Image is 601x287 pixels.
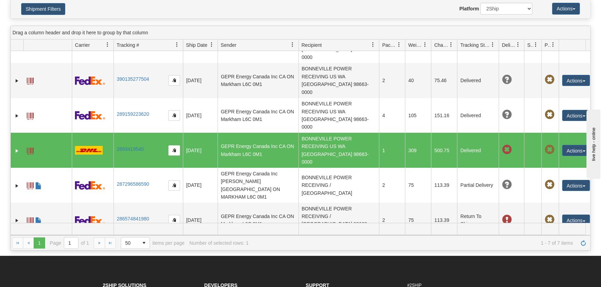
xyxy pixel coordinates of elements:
span: Page 1 [34,237,45,249]
span: Unknown [502,110,512,120]
a: 2693419540 [117,146,144,152]
span: Carrier [75,42,90,49]
a: Tracking # filter column settings [171,39,183,51]
td: BONNEVILLE POWER RECEIVING US WA [GEOGRAPHIC_DATA] 98663-0000 [298,98,379,133]
button: Actions [562,110,590,121]
span: Pickup Not Assigned [545,180,555,190]
div: Number of selected rows: 1 [189,240,248,246]
td: 113.39 [431,168,457,203]
button: Actions [562,145,590,156]
a: Label [27,75,34,86]
span: items per page [121,237,185,249]
span: Page sizes drop down [121,237,150,249]
td: [DATE] [183,133,218,168]
a: Label [27,214,34,225]
span: Pickup Not Assigned [545,110,555,120]
a: Label [27,179,34,190]
td: [DATE] [183,63,218,98]
span: Charge [434,42,449,49]
td: GEPR Energy Canada Inc CA ON Markham L6C 0M1 [218,98,298,133]
span: Tracking Status [460,42,490,49]
a: 287296586590 [117,181,149,187]
button: Copy to clipboard [168,110,180,121]
td: 2 [379,63,405,98]
span: Sender [221,42,236,49]
td: GEPR Energy Canada Inc CA ON Markham L6C 0M1 [218,63,298,98]
span: Pickup Not Assigned [545,145,555,155]
a: Label [27,145,34,156]
a: Packages filter column settings [393,39,405,51]
td: Delivered [457,98,499,133]
a: Commercial Invoice [35,179,42,190]
td: BONNEVILLE POWER RECEIVING US WA [GEOGRAPHIC_DATA] 98663-0000 [298,63,379,98]
td: GEPR Energy Canada Inc [PERSON_NAME] [GEOGRAPHIC_DATA] ON MARKHAM L6C 0M1 [218,168,298,203]
button: Copy to clipboard [168,145,180,156]
td: 75 [405,203,431,238]
span: Pickup Not Assigned [545,75,555,85]
button: Copy to clipboard [168,180,180,191]
span: Pickup Status [544,42,550,49]
a: Sender filter column settings [287,39,298,51]
td: Return To Shipper [457,203,499,238]
span: Weight [408,42,423,49]
td: 309 [405,133,431,168]
td: Delivered [457,63,499,98]
td: 151.16 [431,98,457,133]
td: BONNEVILLE POWER RECEIVING / [GEOGRAPHIC_DATA] [298,168,379,203]
a: Expand [14,182,20,189]
span: Page of 1 [50,237,89,249]
a: Expand [14,217,20,224]
a: Charge filter column settings [445,39,457,51]
button: Copy to clipboard [168,215,180,225]
img: 2 - FedEx Express® [75,76,105,85]
td: 75 [405,168,431,203]
td: GEPR Energy Canada Inc CA ON Markham L6C 0M1 [218,133,298,168]
a: 286574841980 [117,216,149,221]
a: 390135277504 [117,76,149,82]
span: Late [502,145,512,155]
td: Partial Delivery [457,168,499,203]
span: Pickup Not Assigned [545,215,555,225]
a: Recipient filter column settings [367,39,379,51]
span: select [138,237,150,249]
a: Pickup Status filter column settings [547,39,559,51]
button: Shipment Filters [21,3,65,15]
td: 2 [379,203,405,238]
span: Packages [382,42,397,49]
td: 113.39 [431,203,457,238]
div: live help - online [5,6,64,11]
td: 1 [379,133,405,168]
button: Actions [562,180,590,191]
td: GEPR Energy Canada Inc CA ON Markham L6C 0M1 [218,203,298,238]
span: Return To Shipper [502,215,512,225]
a: Commercial Invoice [35,214,42,225]
td: 75.46 [431,63,457,98]
td: 40 [405,63,431,98]
button: Copy to clipboard [168,75,180,86]
a: Carrier filter column settings [102,39,113,51]
a: Expand [14,112,20,119]
span: 50 [125,240,134,246]
td: 2 [379,168,405,203]
span: Delivery Status [502,42,516,49]
img: 2 - FedEx Express® [75,111,105,120]
span: Unknown [502,180,512,190]
td: 105 [405,98,431,133]
a: 289159223620 [117,111,149,117]
img: 2 - FedEx [75,216,105,225]
td: [DATE] [183,168,218,203]
td: 500.75 [431,133,457,168]
td: Delivered [457,133,499,168]
a: Label [27,110,34,121]
td: [DATE] [183,98,218,133]
img: 7 - DHL_Worldwide [75,146,103,155]
button: Actions [562,215,590,226]
button: Actions [562,75,590,86]
a: Shipment Issues filter column settings [530,39,541,51]
td: BONNEVILLE POWER RECEIVING US WA [GEOGRAPHIC_DATA] 98663-0000 [298,133,379,168]
span: Recipient [302,42,322,49]
a: Ship Date filter column settings [206,39,218,51]
a: Expand [14,147,20,154]
td: BONNEVILLE POWER RECEIVING / [GEOGRAPHIC_DATA] 98663-0000 [298,203,379,238]
a: Delivery Status filter column settings [512,39,524,51]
